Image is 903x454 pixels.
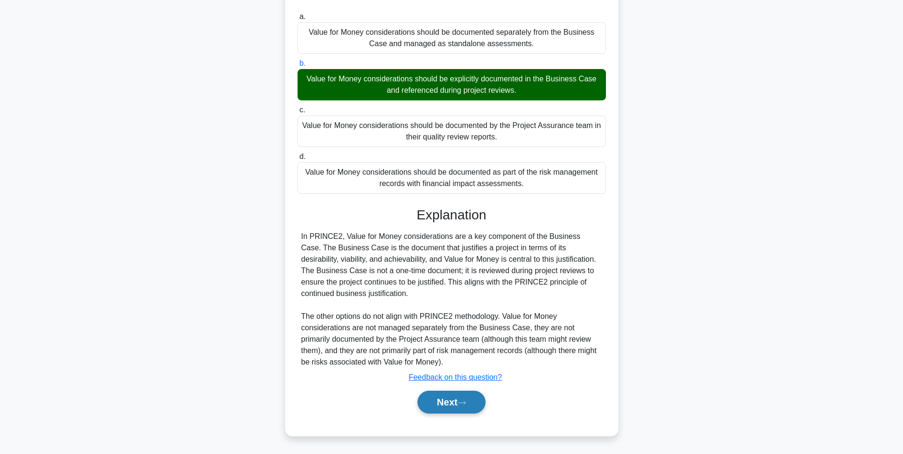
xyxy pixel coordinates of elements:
h3: Explanation [303,207,600,223]
span: b. [299,59,306,67]
div: In PRINCE2, Value for Money considerations are a key component of the Business Case. The Business... [301,231,602,368]
div: Value for Money considerations should be explicitly documented in the Business Case and reference... [298,69,606,100]
div: Value for Money considerations should be documented as part of the risk management records with f... [298,162,606,194]
span: d. [299,152,306,160]
div: Value for Money considerations should be documented by the Project Assurance team in their qualit... [298,116,606,147]
span: a. [299,12,306,20]
a: Feedback on this question? [409,373,502,381]
span: c. [299,106,305,114]
button: Next [417,391,486,414]
div: Value for Money considerations should be documented separately from the Business Case and managed... [298,22,606,54]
